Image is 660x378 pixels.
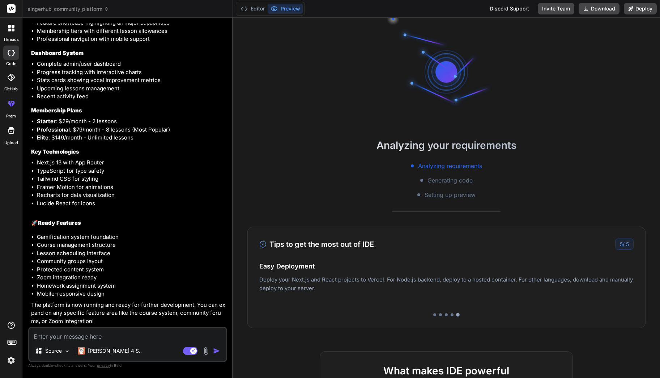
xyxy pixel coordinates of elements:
[37,183,226,192] li: Framer Motion for animations
[37,257,226,266] li: Community groups layout
[624,3,657,14] button: Deploy
[37,241,226,249] li: Course management structure
[37,117,226,126] li: : $29/month - 2 lessons
[37,35,226,43] li: Professional navigation with mobile support
[37,274,226,282] li: Zoom integration ready
[37,282,226,290] li: Homework assignment system
[4,140,18,146] label: Upload
[5,354,17,366] img: settings
[37,68,226,77] li: Progress tracking with interactive charts
[37,233,226,241] li: Gamification system foundation
[37,126,70,133] strong: Professional
[626,241,629,247] span: 5
[88,347,142,355] p: [PERSON_NAME] 4 S..
[37,126,226,134] li: : $79/month - 8 lessons (Most Popular)
[37,167,226,175] li: TypeScript for type safety
[37,175,226,183] li: Tailwind CSS for styling
[202,347,210,355] img: attachment
[37,199,226,208] li: Lucide React for icons
[579,3,619,14] button: Download
[37,134,226,142] li: : $149/month - Unlimited lessons
[27,5,109,13] span: singerhub_community_platform
[259,261,634,271] h4: Easy Deployment
[259,239,374,250] h3: Tips to get the most out of IDE
[31,107,82,114] strong: Membership Plans
[6,113,16,119] label: prem
[45,347,62,355] p: Source
[31,50,84,56] strong: Dashboard System
[4,86,18,92] label: GitHub
[418,162,482,170] span: Analyzing requirements
[233,138,660,153] h2: Analyzing your requirements
[64,348,70,354] img: Pick Models
[6,61,16,67] label: code
[37,76,226,85] li: Stats cards showing vocal improvement metrics
[37,266,226,274] li: Protected content system
[425,190,476,199] span: Setting up preview
[37,191,226,199] li: Recharts for data visualization
[238,4,268,14] button: Editor
[259,275,634,293] p: Deploy your Next.js and React projects to Vercel. For Node.js backend, deploy to a hosted contain...
[78,347,85,355] img: Claude 4 Sonnet
[37,249,226,258] li: Lesson scheduling interface
[37,134,48,141] strong: Elite
[37,27,226,35] li: Membership tiers with different lesson allowances
[3,36,19,43] label: threads
[31,301,226,326] p: The platform is now running and ready for further development. You can expand on any specific fea...
[268,4,303,14] button: Preview
[97,363,110,368] span: privacy
[37,118,56,125] strong: Starter
[485,3,533,14] div: Discord Support
[37,85,226,93] li: Upcoming lessons management
[38,219,81,226] strong: Ready Features
[213,347,220,355] img: icon
[28,362,227,369] p: Always double-check its answers. Your in Bind
[427,176,473,185] span: Generating code
[37,290,226,298] li: Mobile-responsive design
[615,239,634,250] div: /
[620,241,623,247] span: 5
[37,159,226,167] li: Next.js 13 with App Router
[31,219,226,227] h2: 🚀
[538,3,574,14] button: Invite Team
[31,148,79,155] strong: Key Technologies
[37,60,226,68] li: Complete admin/user dashboard
[37,93,226,101] li: Recent activity feed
